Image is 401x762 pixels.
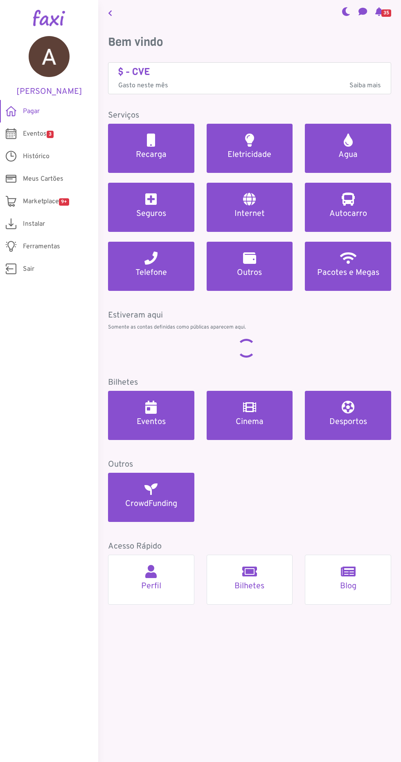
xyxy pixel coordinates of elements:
h5: Recarga [118,150,185,160]
span: Sair [23,264,34,274]
a: Internet [207,183,293,232]
h5: Perfil [118,581,184,591]
h5: Outros [216,268,283,278]
a: Cinema [207,391,293,440]
a: Autocarro [305,183,391,232]
a: Pacotes e Megas [305,242,391,291]
a: Desportos [305,391,391,440]
span: 35 [381,9,391,17]
h4: $ - CVE [118,66,381,78]
a: CrowdFunding [108,473,194,522]
h5: Bilhetes [108,378,391,388]
h5: Seguros [118,209,185,219]
h5: Estiveram aqui [108,311,391,320]
h5: Agua [315,150,381,160]
h5: Desportos [315,417,381,427]
p: Somente as contas definidas como públicas aparecem aqui. [108,324,391,331]
h5: Pacotes e Megas [315,268,381,278]
h5: Acesso Rápido [108,542,391,551]
h3: Bem vindo [108,35,391,49]
a: Bilhetes [207,555,293,605]
span: Pagar [23,107,40,116]
a: Eletricidade [207,124,293,173]
h5: Bilhetes [217,581,283,591]
a: Outros [207,242,293,291]
h5: Outros [108,460,391,469]
h5: Eventos [118,417,185,427]
a: $ - CVE Gasto neste mêsSaiba mais [118,66,381,91]
h5: Eletricidade [216,150,283,160]
a: Eventos [108,391,194,440]
p: Gasto neste mês [118,81,381,91]
a: Seguros [108,183,194,232]
span: Histórico [23,152,50,161]
span: Meus Cartões [23,174,63,184]
span: Instalar [23,219,45,229]
span: Ferramentas [23,242,60,252]
span: 3 [47,131,54,138]
span: Saiba mais [349,81,381,91]
span: Marketplace [23,197,69,206]
a: Agua [305,124,391,173]
span: 9+ [59,198,69,206]
span: Eventos [23,129,54,139]
h5: Blog [315,581,381,591]
a: Perfil [108,555,194,605]
a: Telefone [108,242,194,291]
a: Blog [305,555,391,605]
h5: Autocarro [315,209,381,219]
h5: Cinema [216,417,283,427]
h5: Telefone [118,268,185,278]
h5: [PERSON_NAME] [12,87,86,97]
h5: CrowdFunding [118,499,185,509]
a: [PERSON_NAME] [12,36,86,97]
h5: Serviços [108,111,391,120]
h5: Internet [216,209,283,219]
a: Recarga [108,124,194,173]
